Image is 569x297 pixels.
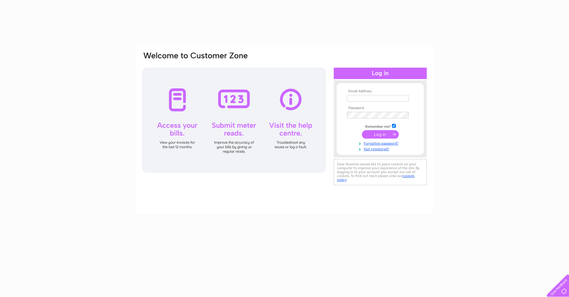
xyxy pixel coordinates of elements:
[347,140,415,146] a: Forgotten password?
[345,89,415,93] th: Email Address:
[345,123,415,129] td: Remember me?
[347,146,415,152] a: Not registered?
[334,159,427,185] div: Clear Business would like to place cookies on your computer to improve your experience of the sit...
[362,130,399,139] input: Submit
[345,106,415,110] th: Password:
[337,174,414,182] a: cookies policy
